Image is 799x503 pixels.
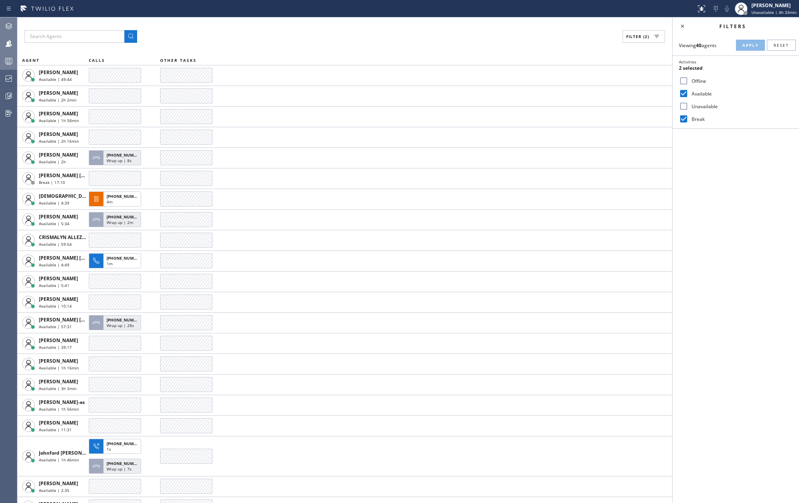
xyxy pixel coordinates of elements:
[39,159,66,164] span: Available | 2h
[25,30,124,43] input: Search Agents
[39,488,69,493] span: Available | 2:35
[107,446,111,452] span: 1s
[679,59,793,65] div: Activities
[39,234,88,241] span: CRISMALYN ALLEZER
[89,313,143,333] button: [PHONE_NUMBER]Wrap up | 28s
[39,77,72,82] span: Available | 49:44
[39,427,72,432] span: Available | 11:31
[39,480,78,487] span: [PERSON_NAME]
[774,42,789,48] span: Reset
[39,449,100,456] span: Johnford [PERSON_NAME]
[39,69,78,76] span: [PERSON_NAME]
[89,436,143,456] button: [PHONE_NUMBER]1s
[688,78,793,84] label: Offline
[89,148,143,168] button: [PHONE_NUMBER]Wrap up | 8s
[679,65,703,71] span: 2 selected
[107,220,133,225] span: Wrap up | 2m
[39,213,78,220] span: [PERSON_NAME]
[39,344,72,350] span: Available | 39:17
[39,151,78,158] span: [PERSON_NAME]
[107,323,134,328] span: Wrap up | 28s
[39,193,132,199] span: [DEMOGRAPHIC_DATA][PERSON_NAME]
[721,3,732,14] button: Mute
[39,283,69,288] span: Available | 5:41
[39,131,78,138] span: [PERSON_NAME]
[742,42,759,48] span: Apply
[688,90,793,97] label: Available
[688,103,793,110] label: Unavailable
[107,158,132,163] span: Wrap up | 8s
[89,189,143,209] button: [PHONE_NUMBER]4m
[39,378,78,385] span: [PERSON_NAME]
[107,199,113,205] span: 4m
[767,40,796,51] button: Reset
[89,251,143,271] button: [PHONE_NUMBER]1m
[39,275,78,282] span: [PERSON_NAME]
[107,193,143,199] span: [PHONE_NUMBER]
[89,210,143,230] button: [PHONE_NUMBER]Wrap up | 2m
[39,303,72,309] span: Available | 10:14
[39,316,119,323] span: [PERSON_NAME] [PERSON_NAME]
[39,180,65,185] span: Break | 17:10
[39,365,79,371] span: Available | 1h 16min
[39,172,119,179] span: [PERSON_NAME] [PERSON_NAME]
[736,40,765,51] button: Apply
[623,30,665,43] button: Filter (2)
[89,456,143,476] button: [PHONE_NUMBER]Wrap up | 7s
[39,97,76,103] span: Available | 2h 2min
[107,461,143,466] span: [PHONE_NUMBER]
[22,57,40,63] span: AGENT
[626,34,649,39] span: Filter (2)
[696,42,702,49] strong: 40
[688,116,793,122] label: Break
[719,23,746,30] span: Filters
[39,386,76,391] span: Available | 3h 3min
[39,138,79,144] span: Available | 2h 16min
[39,324,72,329] span: Available | 57:31
[107,261,113,266] span: 1m
[39,200,69,206] span: Available | 4:39
[89,57,105,63] span: CALLS
[39,419,78,426] span: [PERSON_NAME]
[751,10,797,15] span: Unavailable | 4h 33min
[39,254,119,261] span: [PERSON_NAME] [PERSON_NAME]
[39,241,72,247] span: Available | 59:54
[39,110,78,117] span: [PERSON_NAME]
[39,118,79,123] span: Available | 1h 58min
[39,296,78,302] span: [PERSON_NAME]
[39,399,85,405] span: [PERSON_NAME]-as
[107,317,143,323] span: [PHONE_NUMBER]
[39,406,79,412] span: Available | 1h 56min
[107,466,132,472] span: Wrap up | 7s
[679,42,717,49] span: Viewing agents
[39,221,69,226] span: Available | 5:34
[107,441,143,446] span: [PHONE_NUMBER]
[39,262,69,268] span: Available | 4:49
[107,255,143,261] span: [PHONE_NUMBER]
[39,358,78,364] span: [PERSON_NAME]
[751,2,797,9] div: [PERSON_NAME]
[107,152,143,158] span: [PHONE_NUMBER]
[39,337,78,344] span: [PERSON_NAME]
[39,457,79,463] span: Available | 1h 46min
[107,214,143,220] span: [PHONE_NUMBER]
[39,90,78,96] span: [PERSON_NAME]
[160,57,197,63] span: OTHER TASKS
